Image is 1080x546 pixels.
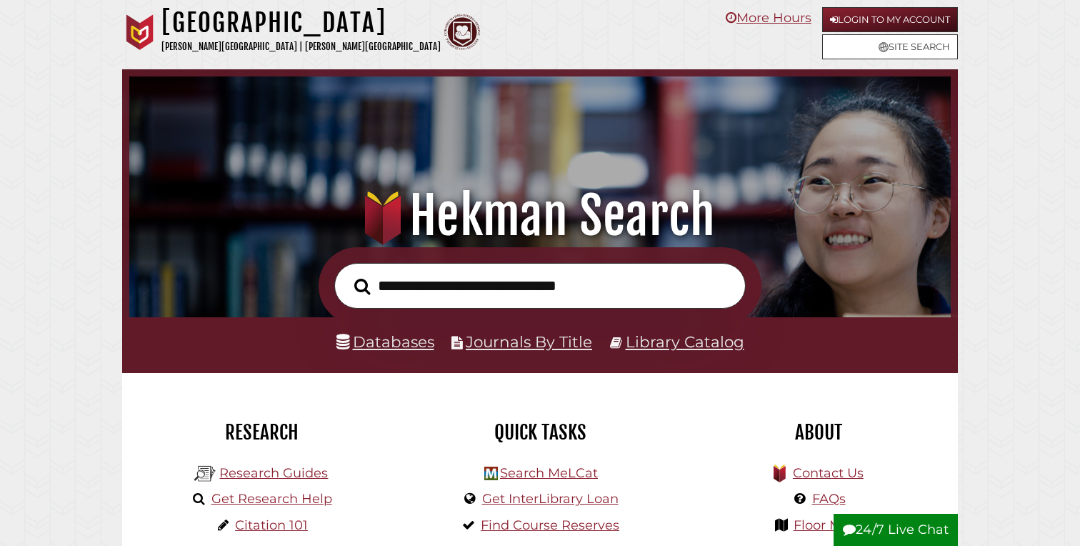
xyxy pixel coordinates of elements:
a: Journals By Title [466,332,592,351]
a: Get Research Help [211,491,332,507]
button: Search [347,274,377,299]
a: Library Catalog [626,332,744,351]
a: More Hours [726,10,811,26]
a: Research Guides [219,465,328,481]
a: Login to My Account [822,7,958,32]
a: Databases [336,332,434,351]
a: Site Search [822,34,958,59]
a: FAQs [812,491,846,507]
h1: [GEOGRAPHIC_DATA] [161,7,441,39]
h2: Research [133,420,390,445]
a: Contact Us [793,465,864,481]
img: Calvin Theological Seminary [444,14,480,50]
img: Hekman Library Logo [484,467,498,480]
a: Floor Maps [794,517,864,533]
h1: Hekman Search [146,184,935,247]
p: [PERSON_NAME][GEOGRAPHIC_DATA] | [PERSON_NAME][GEOGRAPHIC_DATA] [161,39,441,55]
img: Calvin University [122,14,158,50]
a: Get InterLibrary Loan [482,491,619,507]
a: Search MeLCat [500,465,598,481]
img: Hekman Library Logo [194,463,216,485]
h2: About [690,420,947,445]
h2: Quick Tasks [411,420,669,445]
a: Find Course Reserves [481,517,619,533]
a: Citation 101 [235,517,308,533]
i: Search [354,277,370,294]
